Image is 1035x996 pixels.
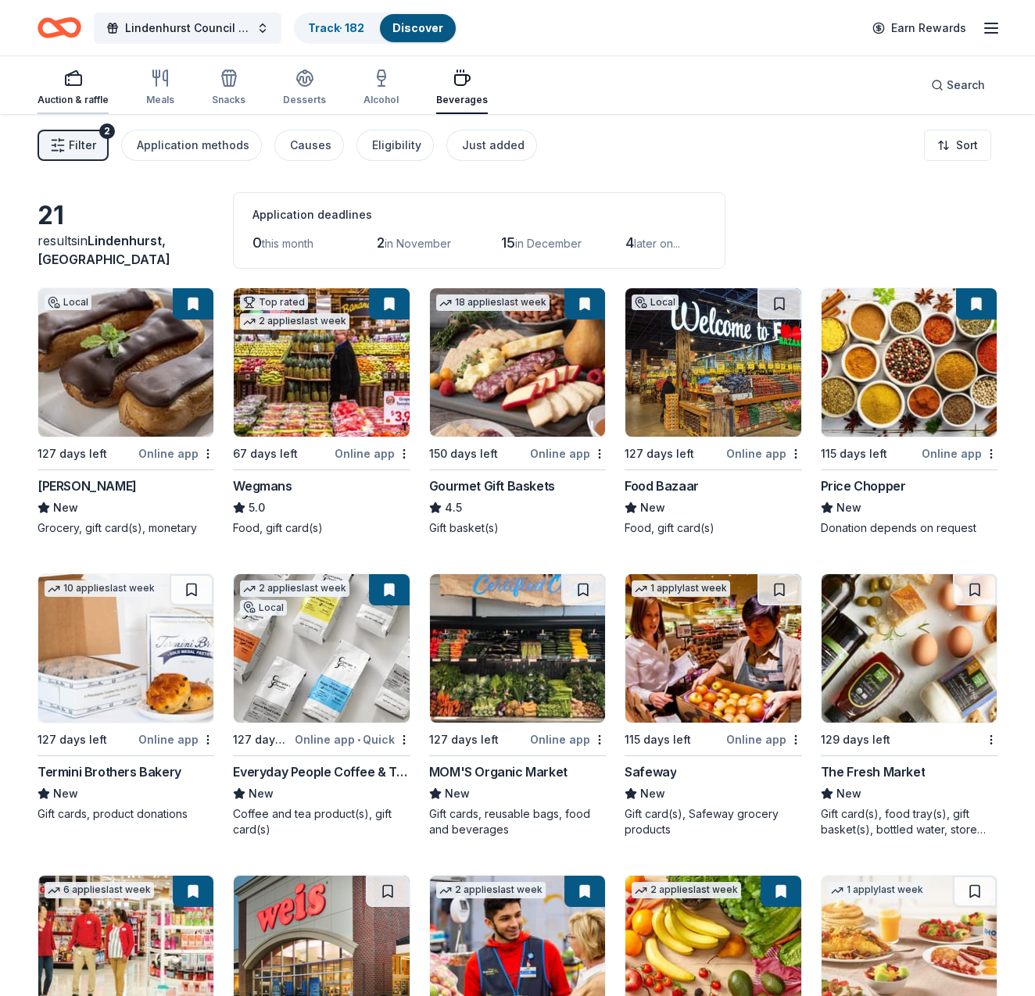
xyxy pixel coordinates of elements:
div: 127 days left [429,730,499,749]
div: 115 days left [821,444,887,463]
button: Alcohol [364,62,399,114]
button: Track· 182Discover [294,12,457,44]
img: Image for Food Bazaar [625,288,800,437]
div: 10 applies last week [45,580,158,597]
span: New [640,784,665,803]
button: Application methods [121,130,262,161]
div: Alcohol [364,94,399,106]
button: Lindenhurst Council of PTA's "Bright Futures" Fundraiser [94,12,281,44]
div: Local [240,600,287,616]
div: Application methods [137,136,249,155]
button: Filter2 [38,130,109,161]
div: Gift card(s), Safeway grocery products [625,806,801,837]
div: Online app [138,730,214,749]
div: Desserts [283,94,326,106]
span: 15 [501,234,515,251]
span: Filter [69,136,96,155]
span: New [836,784,861,803]
div: Gift cards, product donations [38,806,214,822]
img: Image for Gourmet Gift Baskets [430,288,605,437]
div: Gourmet Gift Baskets [429,477,555,495]
span: 4 [625,234,634,251]
button: Just added [446,130,537,161]
div: Price Chopper [821,477,906,495]
div: Beverages [436,94,488,106]
div: Gift cards, reusable bags, food and beverages [429,806,606,837]
a: Image for WegmansTop rated2 applieslast week67 days leftOnline appWegmans5.0Food, gift card(s) [233,287,410,536]
div: Termini Brothers Bakery [38,762,181,781]
div: Everyday People Coffee & Tea [233,762,410,781]
button: Desserts [283,62,326,114]
div: Food, gift card(s) [233,520,410,536]
div: 6 applies last week [45,882,154,898]
div: Gift basket(s) [429,520,606,536]
a: Home [38,9,81,46]
div: 150 days left [429,444,498,463]
div: Top rated [240,295,308,310]
a: Image for Price Chopper115 days leftOnline appPrice ChopperNewDonation depends on request [821,287,997,536]
div: Causes [290,136,331,155]
span: Sort [956,136,978,155]
div: Coffee and tea product(s), gift card(s) [233,806,410,837]
div: 127 days left [625,444,694,463]
a: Earn Rewards [863,14,976,42]
a: Discover [392,21,443,34]
div: Local [632,295,679,310]
div: 127 days left [233,730,291,749]
div: Food, gift card(s) [625,520,801,536]
button: Sort [924,130,991,161]
a: Image for Gourmet Gift Baskets18 applieslast week150 days leftOnline appGourmet Gift Baskets4.5Gi... [429,287,606,536]
button: Meals [146,62,174,114]
img: Image for Termini Brothers Bakery [38,574,213,723]
button: Beverages [436,62,488,114]
a: Image for Safeway1 applylast week115 days leftOnline appSafewayNewGift card(s), Safeway grocery p... [625,573,801,837]
div: Online app [530,444,606,463]
a: Image for MOM'S Organic Market127 days leftOnline appMOM'S Organic MarketNewGift cards, reusable ... [429,573,606,837]
a: Image for King KullenLocal127 days leftOnline app[PERSON_NAME]NewGrocery, gift card(s), monetary [38,287,214,536]
span: 5.0 [249,498,265,517]
div: Meals [146,94,174,106]
div: Online app [726,730,802,749]
span: 0 [252,234,262,251]
div: The Fresh Market [821,762,926,781]
span: New [640,498,665,517]
div: 2 applies last week [240,313,349,330]
div: Gift card(s), food tray(s), gift basket(s), bottled water, store item(s) [821,806,997,837]
div: [PERSON_NAME] [38,477,137,495]
img: Image for MOM'S Organic Market [430,574,605,723]
span: in November [385,237,451,250]
span: Lindenhurst Council of PTA's "Bright Futures" Fundraiser [125,19,250,37]
span: in [38,233,170,267]
div: 127 days left [38,444,107,463]
div: 2 applies last week [240,580,349,597]
a: Image for The Fresh Market129 days leftThe Fresh MarketNewGift card(s), food tray(s), gift basket... [821,573,997,837]
div: Donation depends on request [821,520,997,536]
div: Wegmans [233,477,292,495]
div: 1 apply last week [828,882,926,898]
div: 18 applies last week [436,295,550,311]
img: Image for The Fresh Market [822,574,997,723]
div: results [38,231,214,269]
div: Online app Quick [295,730,410,749]
span: • [357,734,360,746]
div: 2 applies last week [436,882,546,898]
button: Causes [274,130,344,161]
button: Auction & raffle [38,62,109,114]
div: Food Bazaar [625,477,699,495]
img: Image for Safeway [625,574,800,723]
span: New [836,498,861,517]
button: Snacks [212,62,245,114]
div: Auction & raffle [38,94,109,106]
span: 4.5 [445,498,462,517]
div: Application deadlines [252,205,706,224]
div: Grocery, gift card(s), monetary [38,520,214,536]
div: 2 [99,123,115,139]
div: 2 applies last week [632,882,741,898]
div: Local [45,295,91,310]
a: Image for Food BazaarLocal127 days leftOnline appFood BazaarNewFood, gift card(s) [625,287,801,536]
div: 21 [38,200,214,231]
span: Search [947,76,985,95]
span: this month [262,237,313,250]
span: 2 [377,234,385,251]
div: 67 days left [233,444,298,463]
